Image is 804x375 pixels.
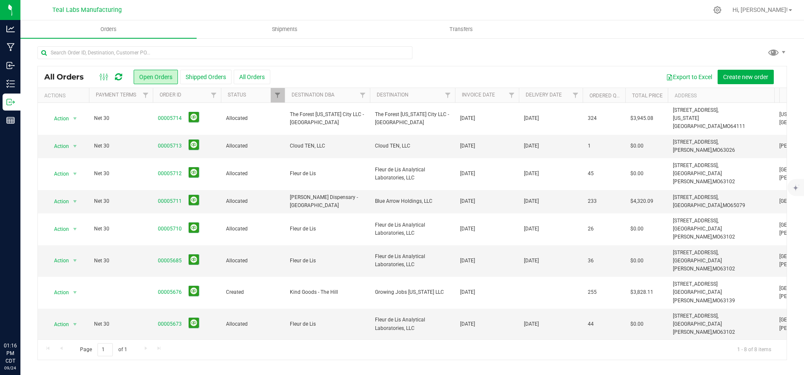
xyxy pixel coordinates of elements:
button: Export to Excel [661,70,718,84]
span: MO [712,329,720,335]
span: [DATE] [460,320,475,328]
span: [DATE] [460,288,475,296]
th: Address [668,88,774,103]
span: 233 [588,197,597,205]
span: Allocated [226,320,280,328]
span: [DATE] [524,142,539,150]
a: 00005712 [158,170,182,178]
span: $0.00 [630,257,644,265]
span: Hi, [PERSON_NAME]! [732,6,788,13]
a: 00005685 [158,257,182,265]
span: select [70,223,80,235]
span: 63026 [720,147,735,153]
span: The Forest [US_STATE] City LLC - [GEOGRAPHIC_DATA] [290,111,365,127]
span: 26 [588,225,594,233]
span: select [70,196,80,207]
span: Shipments [260,26,309,33]
span: Action [46,255,69,267]
span: Net 30 [94,170,148,178]
span: Net 30 [94,257,148,265]
span: Allocated [226,142,280,150]
span: [GEOGRAPHIC_DATA][PERSON_NAME], [673,321,722,335]
span: [DATE] [524,257,539,265]
a: Shipments [197,20,373,38]
span: [GEOGRAPHIC_DATA][PERSON_NAME], [673,226,722,240]
inline-svg: Analytics [6,25,15,33]
a: 00005676 [158,288,182,296]
span: [STREET_ADDRESS], [673,194,718,200]
span: Action [46,113,69,125]
a: Filter [356,88,370,102]
div: Actions [44,93,86,99]
span: select [70,140,80,152]
span: 1 [588,142,591,150]
span: Transfers [438,26,484,33]
span: 63102 [720,329,735,335]
span: select [70,113,80,125]
span: 63102 [720,266,735,272]
span: $4,320.09 [630,197,653,205]
inline-svg: Inbound [6,61,15,70]
span: Kind Goods - The Hill [290,288,365,296]
span: select [70,318,80,330]
inline-svg: Reports [6,116,15,125]
span: 63139 [720,298,735,304]
span: Fleur de Lis [290,170,365,178]
span: Orders [89,26,128,33]
span: $0.00 [630,142,644,150]
span: Create new order [723,74,768,80]
span: [STREET_ADDRESS], [673,218,718,224]
span: MO [712,266,720,272]
span: Created [226,288,280,296]
span: MO [712,298,720,304]
span: 255 [588,288,597,296]
a: 00005713 [158,142,182,150]
span: $0.00 [630,170,644,178]
span: [DATE] [524,170,539,178]
a: Order ID [160,92,181,98]
a: Filter [207,88,221,102]
a: 00005673 [158,320,182,328]
span: Fleur de Lis Analytical Laboratories, LLC [375,253,450,269]
span: select [70,168,80,180]
span: [GEOGRAPHIC_DATA][PERSON_NAME], [673,170,722,185]
a: Ordered qty [589,93,622,99]
span: [DATE] [460,114,475,122]
span: Allocated [226,114,280,122]
span: Allocated [226,225,280,233]
span: 45 [588,170,594,178]
span: [DATE] [460,170,475,178]
span: 44 [588,320,594,328]
a: Total Price [632,93,663,99]
button: All Orders [234,70,270,84]
span: select [70,287,80,298]
span: [DATE] [524,114,539,122]
p: 01:16 PM CDT [4,342,17,365]
span: 1 - 8 of 8 items [730,343,778,356]
input: Search Order ID, Destination, Customer PO... [37,46,412,59]
span: Net 30 [94,114,148,122]
span: $0.00 [630,320,644,328]
inline-svg: Manufacturing [6,43,15,51]
span: Allocated [226,170,280,178]
span: Net 30 [94,225,148,233]
span: MO [712,234,720,240]
iframe: Resource center [9,307,34,332]
a: Destination [377,92,409,98]
span: Action [46,223,69,235]
span: [GEOGRAPHIC_DATA][PERSON_NAME], [673,258,722,272]
a: Filter [441,88,455,102]
button: Shipped Orders [180,70,232,84]
span: select [70,255,80,267]
div: Manage settings [712,6,723,14]
a: Filter [271,88,285,102]
button: Open Orders [134,70,178,84]
span: 64111 [730,123,745,129]
p: 09/24 [4,365,17,371]
span: Fleur de Lis [290,225,365,233]
span: 63102 [720,179,735,185]
span: Net 30 [94,142,148,150]
a: Transfers [373,20,549,38]
span: Action [46,318,69,330]
span: [STREET_ADDRESS], [673,313,718,319]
